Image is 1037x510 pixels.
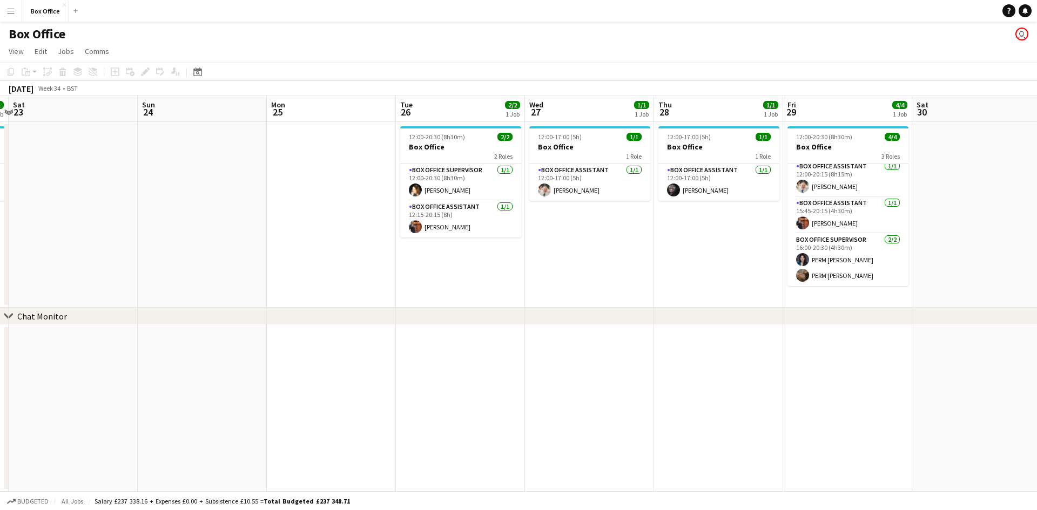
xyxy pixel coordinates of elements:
[35,46,47,56] span: Edit
[400,201,521,237] app-card-role: Box Office Assistant1/112:15-20:15 (8h)[PERSON_NAME]
[58,46,74,56] span: Jobs
[59,497,85,505] span: All jobs
[667,133,711,141] span: 12:00-17:00 (5h)
[494,152,513,160] span: 2 Roles
[787,100,796,110] span: Fri
[67,84,78,92] div: BST
[658,126,779,201] app-job-card: 12:00-17:00 (5h)1/1Box Office1 RoleBox Office Assistant1/112:00-17:00 (5h)[PERSON_NAME]
[409,133,465,141] span: 12:00-20:30 (8h30m)
[658,100,672,110] span: Thu
[634,101,649,109] span: 1/1
[892,101,907,109] span: 4/4
[635,110,649,118] div: 1 Job
[13,100,25,110] span: Sat
[85,46,109,56] span: Comms
[9,83,33,94] div: [DATE]
[627,133,642,141] span: 1/1
[764,110,778,118] div: 1 Job
[787,234,908,286] app-card-role: Box Office Supervisor2/216:00-20:30 (4h30m)PERM [PERSON_NAME]PERM [PERSON_NAME]
[529,164,650,201] app-card-role: Box Office Assistant1/112:00-17:00 (5h)[PERSON_NAME]
[400,100,413,110] span: Tue
[5,495,50,507] button: Budgeted
[505,101,520,109] span: 2/2
[270,106,285,118] span: 25
[657,106,672,118] span: 28
[11,106,25,118] span: 23
[400,126,521,237] app-job-card: 12:00-20:30 (8h30m)2/2Box Office2 RolesBox Office Supervisor1/112:00-20:30 (8h30m)[PERSON_NAME]Bo...
[787,126,908,286] app-job-card: 12:00-20:30 (8h30m)4/4Box Office3 RolesBox Office Assistant1/112:00-20:15 (8h15m)[PERSON_NAME]Box...
[4,44,28,58] a: View
[17,498,49,505] span: Budgeted
[786,106,796,118] span: 29
[626,152,642,160] span: 1 Role
[529,126,650,201] app-job-card: 12:00-17:00 (5h)1/1Box Office1 RoleBox Office Assistant1/112:00-17:00 (5h)[PERSON_NAME]
[264,497,350,505] span: Total Budgeted £237 348.71
[142,100,155,110] span: Sun
[399,106,413,118] span: 26
[756,133,771,141] span: 1/1
[787,160,908,197] app-card-role: Box Office Assistant1/112:00-20:15 (8h15m)[PERSON_NAME]
[17,311,67,322] div: Chat Monitor
[53,44,78,58] a: Jobs
[787,197,908,234] app-card-role: Box Office Assistant1/115:45-20:15 (4h30m)[PERSON_NAME]
[893,110,907,118] div: 1 Job
[400,164,521,201] app-card-role: Box Office Supervisor1/112:00-20:30 (8h30m)[PERSON_NAME]
[658,164,779,201] app-card-role: Box Office Assistant1/112:00-17:00 (5h)[PERSON_NAME]
[506,110,520,118] div: 1 Job
[885,133,900,141] span: 4/4
[917,100,928,110] span: Sat
[30,44,51,58] a: Edit
[529,142,650,152] h3: Box Office
[95,497,350,505] div: Salary £237 338.16 + Expenses £0.00 + Subsistence £10.55 =
[658,142,779,152] h3: Box Office
[529,100,543,110] span: Wed
[497,133,513,141] span: 2/2
[538,133,582,141] span: 12:00-17:00 (5h)
[1015,28,1028,40] app-user-avatar: Millie Haldane
[400,142,521,152] h3: Box Office
[796,133,852,141] span: 12:00-20:30 (8h30m)
[9,46,24,56] span: View
[271,100,285,110] span: Mon
[22,1,69,22] button: Box Office
[140,106,155,118] span: 24
[80,44,113,58] a: Comms
[787,142,908,152] h3: Box Office
[881,152,900,160] span: 3 Roles
[528,106,543,118] span: 27
[755,152,771,160] span: 1 Role
[36,84,63,92] span: Week 34
[9,26,65,42] h1: Box Office
[763,101,778,109] span: 1/1
[915,106,928,118] span: 30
